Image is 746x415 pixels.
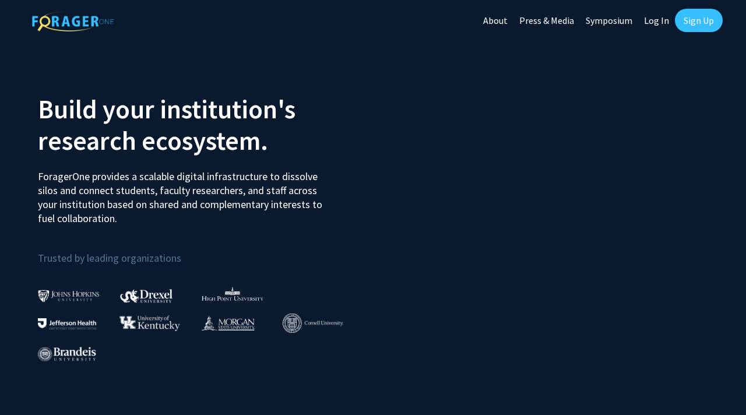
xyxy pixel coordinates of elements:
img: Drexel University [120,289,173,303]
img: High Point University [202,287,263,301]
h2: Build your institution's research ecosystem. [38,93,364,156]
img: Morgan State University [201,315,255,330]
p: ForagerOne provides a scalable digital infrastructure to dissolve silos and connect students, fac... [38,161,325,226]
p: Trusted by leading organizations [38,235,364,267]
a: Sign Up [675,9,723,32]
img: Johns Hopkins University [38,290,100,302]
img: Thomas Jefferson University [38,318,96,329]
img: Cornell University [283,314,343,333]
img: Brandeis University [38,347,96,361]
img: University of Kentucky [119,315,180,331]
img: ForagerOne Logo [32,11,114,31]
